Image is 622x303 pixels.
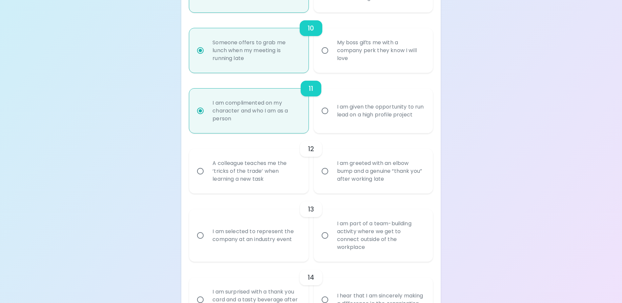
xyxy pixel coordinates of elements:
h6: 10 [308,23,314,33]
div: choice-group-check [189,12,432,73]
div: I am part of a team-building activity where we get to connect outside of the workplace [332,212,429,259]
div: A colleague teaches me the ‘tricks of the trade’ when learning a new task [207,151,305,191]
div: My boss gifts me with a company perk they know I will love [332,31,429,70]
h6: 11 [309,83,313,94]
div: I am selected to represent the company at an industry event [207,220,305,251]
div: Someone offers to grab me lunch when my meeting is running late [207,31,305,70]
div: I am greeted with an elbow bump and a genuine “thank you” after working late [332,151,429,191]
div: choice-group-check [189,73,432,133]
div: choice-group-check [189,193,432,262]
h6: 12 [308,144,314,154]
div: I am given the opportunity to run lead on a high profile project [332,95,429,127]
h6: 14 [308,272,314,283]
div: choice-group-check [189,133,432,193]
div: I am complimented on my character and who I am as a person [207,91,305,131]
h6: 13 [308,204,314,214]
